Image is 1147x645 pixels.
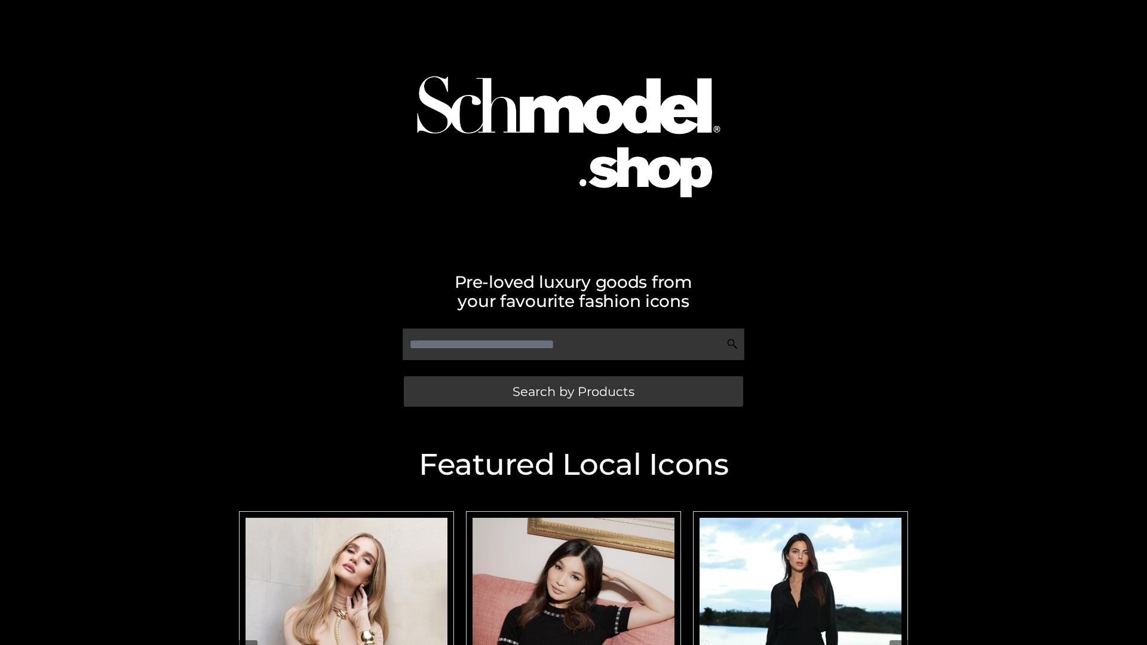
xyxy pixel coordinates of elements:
img: Search Icon [726,338,738,350]
h2: Pre-loved luxury goods from your favourite fashion icons [233,272,914,311]
h2: Featured Local Icons​ [233,450,914,480]
a: Search by Products [404,376,743,407]
span: Search by Products [513,385,634,398]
